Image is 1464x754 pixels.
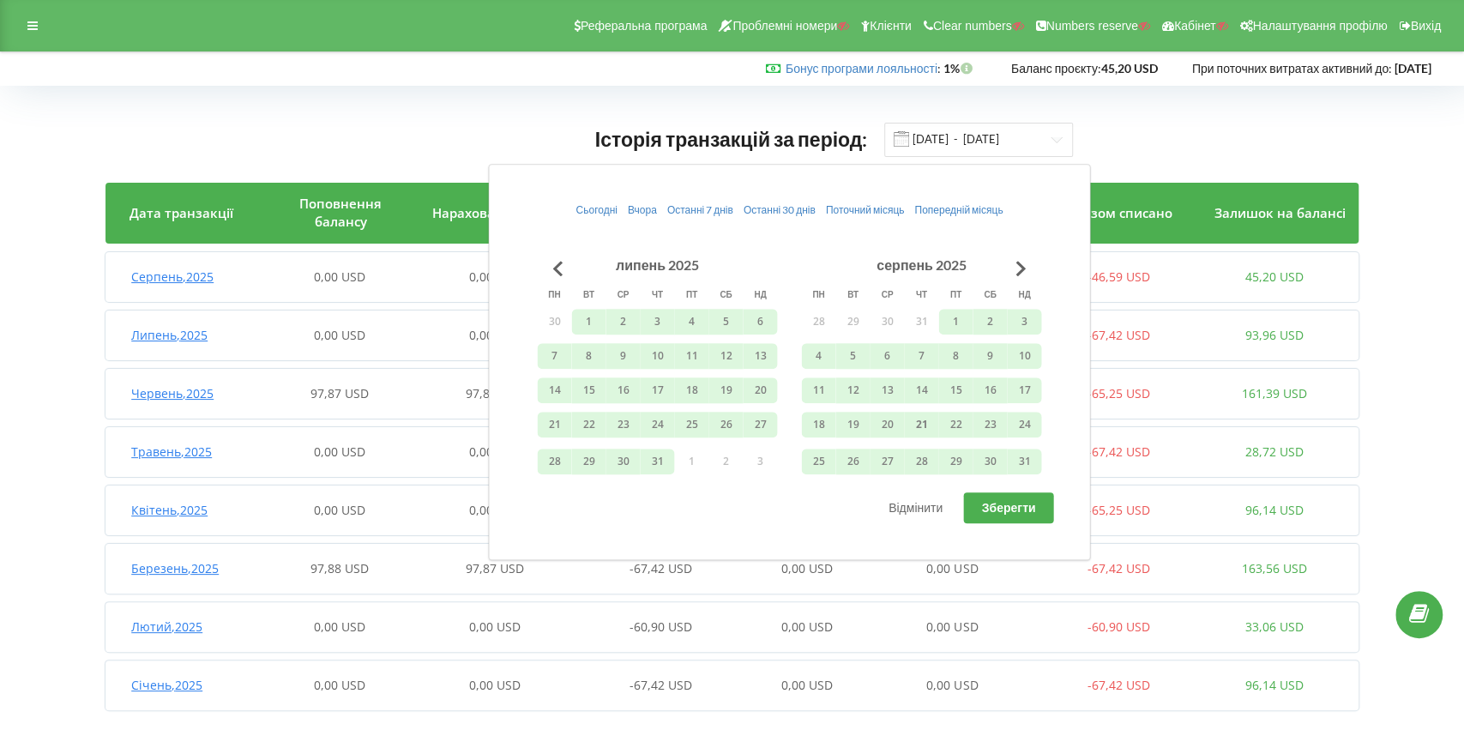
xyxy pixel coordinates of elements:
[708,281,743,307] th: субота
[1395,61,1431,75] strong: [DATE]
[537,449,571,474] button: 28
[1007,309,1041,335] button: 3
[904,412,938,437] button: 21
[537,377,571,403] button: 14
[801,377,835,403] button: 11
[469,327,521,343] span: 0,00 USD
[938,343,973,369] button: 8
[537,281,571,307] th: понеділок
[667,203,733,216] span: Останні 7 днів
[1007,377,1041,403] button: 17
[571,412,605,437] button: 22
[674,449,708,474] button: 1
[628,203,657,216] span: Вчора
[744,203,816,216] span: Останні 30 днів
[299,195,382,230] span: Поповнення балансу
[732,19,837,33] span: Проблемні номери
[469,443,521,460] span: 0,00 USD
[537,309,571,335] button: 30
[708,309,743,335] button: 5
[674,377,708,403] button: 18
[1244,618,1303,635] span: 33,06 USD
[1101,61,1158,75] strong: 45,20 USD
[904,449,938,474] button: 28
[914,203,1003,216] span: Попередній місяць
[871,492,961,523] button: Відмінити
[786,61,941,75] span: :
[1087,443,1149,460] span: -67,42 USD
[801,343,835,369] button: 4
[630,560,692,576] span: -67,42 USD
[973,343,1007,369] button: 9
[835,377,870,403] button: 12
[1087,268,1149,285] span: -46,59 USD
[131,327,208,343] span: Липень , 2025
[1087,327,1149,343] span: -67,42 USD
[904,309,938,335] button: 31
[870,19,912,33] span: Клієнти
[1241,385,1306,401] span: 161,39 USD
[1007,412,1041,437] button: 24
[870,377,904,403] button: 13
[1087,560,1149,576] span: -67,42 USD
[1046,19,1138,33] span: Numbers reserve
[314,327,365,343] span: 0,00 USD
[674,343,708,369] button: 11
[540,251,575,286] button: Go to previous month
[964,492,1054,523] button: Зберегти
[1252,19,1387,33] span: Налаштування профілю
[938,281,973,307] th: п’ятниця
[310,560,369,576] span: 97,88 USD
[314,502,365,518] span: 0,00 USD
[571,377,605,403] button: 15
[131,560,219,576] span: Березень , 2025
[835,281,870,307] th: вівторок
[674,281,708,307] th: п’ятниця
[1241,560,1306,576] span: 163,56 USD
[605,343,640,369] button: 9
[743,377,777,403] button: 20
[131,618,202,635] span: Лютий , 2025
[605,377,640,403] button: 16
[1244,327,1303,343] span: 93,96 USD
[801,412,835,437] button: 18
[826,203,905,216] span: Поточний місяць
[973,377,1007,403] button: 16
[904,377,938,403] button: 14
[743,449,777,474] button: 3
[1174,19,1216,33] span: Кабінет
[640,412,674,437] button: 24
[674,309,708,335] button: 4
[1087,618,1149,635] span: -60,90 USD
[581,19,708,33] span: Реферальна програма
[611,255,704,275] div: липень 2025
[870,343,904,369] button: 6
[870,309,904,335] button: 30
[605,309,640,335] button: 2
[1214,204,1346,221] span: Залишок на балансі
[571,281,605,307] th: вівторок
[640,449,674,474] button: 31
[870,449,904,474] button: 27
[926,677,978,693] span: 0,00 USD
[131,385,214,401] span: Червень , 2025
[973,412,1007,437] button: 23
[708,449,743,474] button: 2
[314,618,365,635] span: 0,00 USD
[131,268,214,285] span: Серпень , 2025
[743,343,777,369] button: 13
[743,281,777,307] th: неділя
[469,268,521,285] span: 0,00 USD
[1075,204,1172,221] span: Разом списано
[131,502,208,518] span: Квітень , 2025
[781,618,833,635] span: 0,00 USD
[571,343,605,369] button: 8
[630,618,692,635] span: -60,90 USD
[781,677,833,693] span: 0,00 USD
[973,449,1007,474] button: 30
[708,412,743,437] button: 26
[1011,61,1101,75] span: Баланс проєкту:
[870,281,904,307] th: середа
[310,385,369,401] span: 97,87 USD
[926,618,978,635] span: 0,00 USD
